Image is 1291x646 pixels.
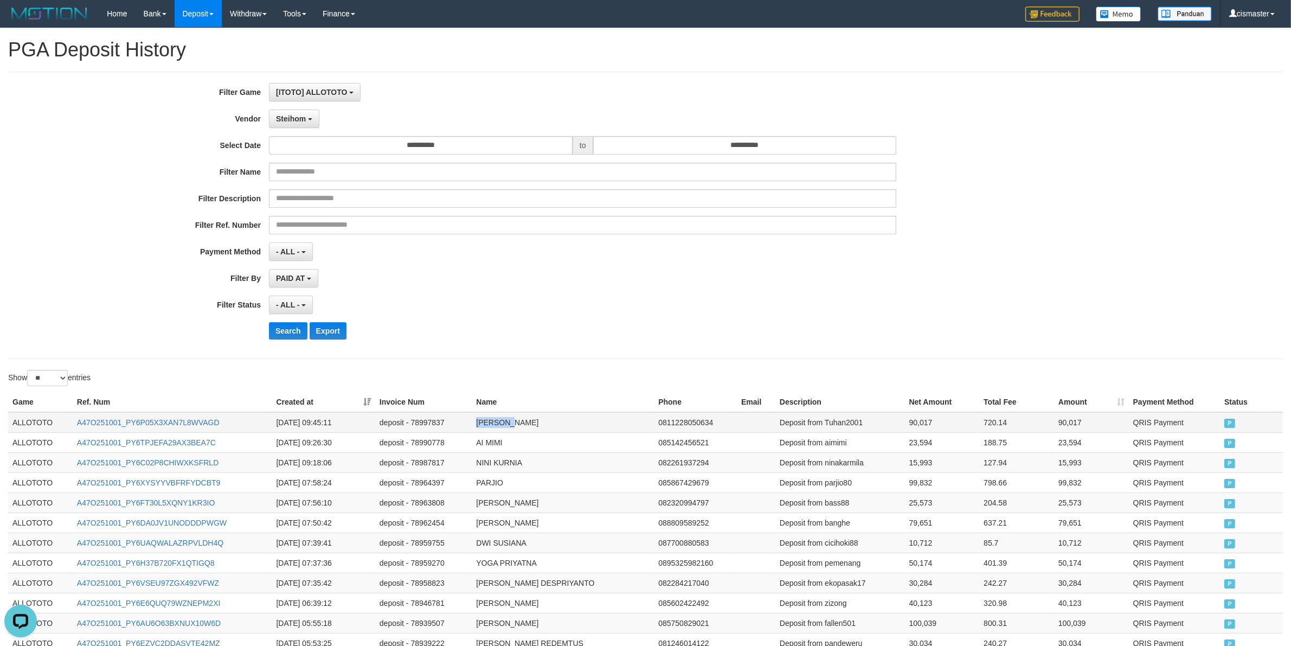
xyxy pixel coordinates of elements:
td: Deposit from Tuhan2001 [775,412,905,433]
td: 50,174 [1054,553,1129,573]
th: Description [775,392,905,412]
button: Open LiveChat chat widget [4,4,37,37]
td: ALLOTOTO [8,493,73,513]
span: - ALL - [276,247,300,256]
td: [DATE] 09:45:11 [272,412,375,433]
td: 0895325982160 [654,553,737,573]
td: ALLOTOTO [8,432,73,452]
td: 082284217040 [654,573,737,593]
td: 085602422492 [654,593,737,613]
td: deposit - 78939507 [375,613,472,633]
td: 40,123 [905,593,980,613]
td: ALLOTOTO [8,412,73,433]
td: deposit - 78959270 [375,553,472,573]
td: 798.66 [979,472,1054,493]
td: [DATE] 09:18:06 [272,452,375,472]
td: [DATE] 07:58:24 [272,472,375,493]
th: Name [472,392,654,412]
td: 082261937294 [654,452,737,472]
td: 320.98 [979,593,1054,613]
a: A47O251001_PY6AU6O63BXNUX10W6D [77,619,221,628]
td: DWI SUSIANA [472,533,654,553]
span: PAID AT [276,274,305,283]
td: 800.31 [979,613,1054,633]
button: PAID AT [269,269,318,287]
td: QRIS Payment [1129,432,1221,452]
button: [ITOTO] ALLOTOTO [269,83,361,101]
td: deposit - 78987817 [375,452,472,472]
td: deposit - 78962454 [375,513,472,533]
span: to [573,136,593,155]
th: Invoice Num [375,392,472,412]
span: PAID [1224,559,1235,568]
td: 79,651 [1054,513,1129,533]
td: [DATE] 07:35:42 [272,573,375,593]
td: QRIS Payment [1129,573,1221,593]
td: Deposit from aimimi [775,432,905,452]
button: Search [269,322,307,340]
span: - ALL - [276,300,300,309]
td: deposit - 78964397 [375,472,472,493]
td: 088809589252 [654,513,737,533]
td: 637.21 [979,513,1054,533]
td: QRIS Payment [1129,452,1221,472]
td: QRIS Payment [1129,553,1221,573]
td: 90,017 [1054,412,1129,433]
td: 100,039 [1054,613,1129,633]
img: Feedback.jpg [1025,7,1080,22]
span: PAID [1224,439,1235,448]
td: 30,284 [1054,573,1129,593]
span: Steihom [276,114,306,123]
td: Deposit from zizong [775,593,905,613]
td: AI MIMI [472,432,654,452]
span: PAID [1224,579,1235,589]
td: 79,651 [905,513,980,533]
th: Payment Method [1129,392,1221,412]
td: 10,712 [905,533,980,553]
td: ALLOTOTO [8,472,73,493]
td: 23,594 [905,432,980,452]
td: ALLOTOTO [8,513,73,533]
td: [PERSON_NAME] DESPRIYANTO [472,573,654,593]
td: 15,993 [1054,452,1129,472]
a: A47O251001_PY6XYSYYVBFRFYDCBT9 [77,478,221,487]
td: 99,832 [1054,472,1129,493]
a: A47O251001_PY6DA0JV1UNODDDPWGW [77,519,227,527]
td: deposit - 78963808 [375,493,472,513]
td: [DATE] 07:39:41 [272,533,375,553]
td: 15,993 [905,452,980,472]
td: 90,017 [905,412,980,433]
td: 720.14 [979,412,1054,433]
span: PAID [1224,419,1235,428]
td: 082320994797 [654,493,737,513]
td: 401.39 [979,553,1054,573]
td: 085142456521 [654,432,737,452]
td: 25,573 [905,493,980,513]
button: Steihom [269,110,319,128]
td: ALLOTOTO [8,573,73,593]
td: Deposit from parjio80 [775,472,905,493]
td: 50,174 [905,553,980,573]
img: MOTION_logo.png [8,5,91,22]
a: A47O251001_PY6TPJEFA29AX3BEA7C [77,438,216,447]
a: A47O251001_PY6C02P8CHIWXKSFRLD [77,458,219,467]
td: QRIS Payment [1129,472,1221,493]
td: Deposit from bass88 [775,493,905,513]
td: ALLOTOTO [8,553,73,573]
button: - ALL - [269,296,313,314]
span: PAID [1224,599,1235,609]
img: panduan.png [1158,7,1212,21]
span: PAID [1224,619,1235,629]
th: Status [1220,392,1283,412]
td: 30,284 [905,573,980,593]
td: [PERSON_NAME] [472,493,654,513]
td: Deposit from banghe [775,513,905,533]
a: A47O251001_PY6E6QUQ79WZNEPM2XI [77,599,221,607]
span: PAID [1224,459,1235,468]
td: 40,123 [1054,593,1129,613]
th: Ref. Num [73,392,272,412]
span: [ITOTO] ALLOTOTO [276,88,347,97]
td: QRIS Payment [1129,613,1221,633]
td: QRIS Payment [1129,533,1221,553]
td: 085867429679 [654,472,737,493]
